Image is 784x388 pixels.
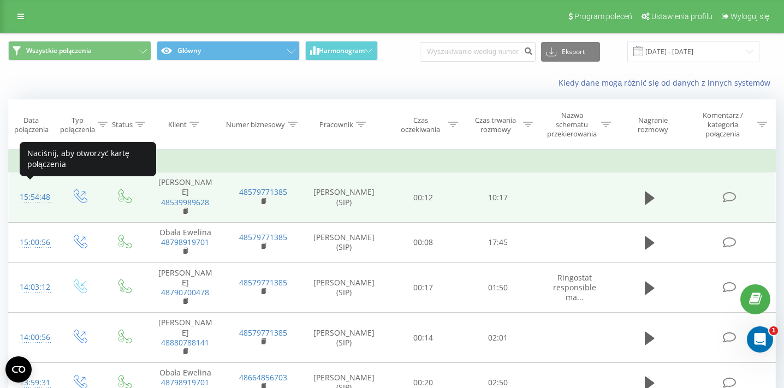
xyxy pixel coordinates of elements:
[302,313,386,363] td: [PERSON_NAME] (SIP)
[226,120,285,129] div: Numer biznesowy
[146,313,224,363] td: [PERSON_NAME]
[9,116,54,134] div: Data połączenia
[386,262,461,313] td: 00:17
[396,116,446,134] div: Czas oczekiwania
[319,120,353,129] div: Pracownik
[168,120,187,129] div: Klient
[146,262,224,313] td: [PERSON_NAME]
[386,313,461,363] td: 00:14
[559,77,776,88] a: Kiedy dane mogą różnić się od danych z innych systemów
[161,287,209,297] a: 48790700478
[319,47,365,55] span: Harmonogram
[20,277,45,298] div: 14:03:12
[471,116,520,134] div: Czas trwania rozmowy
[730,12,769,21] span: Wyloguj się
[8,41,151,61] button: Wszystkie połączenia
[161,237,209,247] a: 48798919701
[5,356,32,383] button: Open CMP widget
[161,377,209,387] a: 48798919701
[239,327,287,338] a: 48579771385
[20,232,45,253] div: 15:00:56
[623,116,683,134] div: Nagranie rozmowy
[239,187,287,197] a: 48579771385
[691,111,755,139] div: Komentarz / kategoria połączenia
[161,197,209,207] a: 48539989628
[302,223,386,263] td: [PERSON_NAME] (SIP)
[461,313,536,363] td: 02:01
[305,41,378,61] button: Harmonogram
[146,223,224,263] td: Obała Ewelina
[553,272,596,302] span: Ringostat responsible ma...
[239,232,287,242] a: 48579771385
[541,42,600,62] button: Eksport
[239,372,287,383] a: 48664856703
[769,326,778,335] span: 1
[461,172,536,223] td: 10:17
[112,120,133,129] div: Status
[386,172,461,223] td: 00:12
[161,337,209,348] a: 48880788141
[747,326,773,353] iframe: Intercom live chat
[26,46,92,55] span: Wszystkie połączenia
[20,327,45,348] div: 14:00:56
[20,142,156,176] div: Naciśnij, aby otworzyć kartę połączenia
[239,277,287,288] a: 48579771385
[302,172,386,223] td: [PERSON_NAME] (SIP)
[461,262,536,313] td: 01:50
[386,223,461,263] td: 00:08
[146,172,224,223] td: [PERSON_NAME]
[20,187,45,208] div: 15:54:48
[302,262,386,313] td: [PERSON_NAME] (SIP)
[420,42,536,62] input: Wyszukiwanie według numeru
[574,12,632,21] span: Program poleceń
[157,41,300,61] button: Główny
[651,12,712,21] span: Ustawienia profilu
[545,111,598,139] div: Nazwa schematu przekierowania
[9,151,776,172] td: Dzisiaj
[60,116,94,134] div: Typ połączenia
[461,223,536,263] td: 17:45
